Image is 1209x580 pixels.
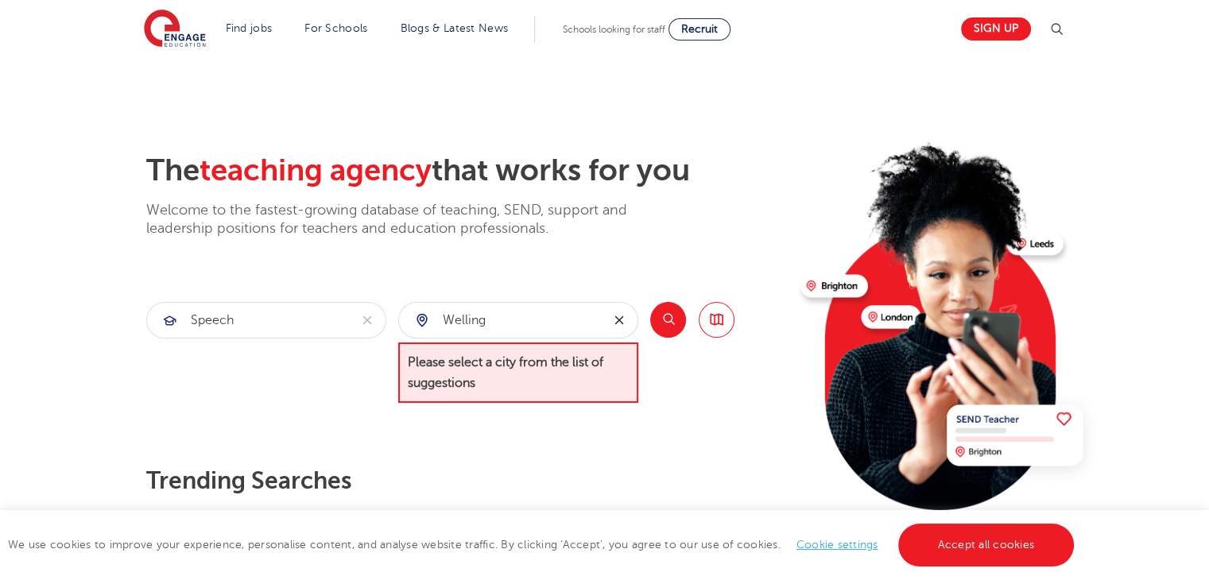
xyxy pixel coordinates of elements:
[668,18,730,41] a: Recruit
[563,24,665,35] span: Schools looking for staff
[146,201,671,238] p: Welcome to the fastest-growing database of teaching, SEND, support and leadership positions for t...
[304,22,367,34] a: For Schools
[146,466,788,495] p: Trending searches
[898,524,1075,566] a: Accept all cookies
[650,302,686,338] button: Search
[144,10,206,49] img: Engage Education
[8,539,1078,551] span: We use cookies to improve your experience, personalise content, and analyse website traffic. By c...
[146,302,386,338] div: Submit
[401,22,509,34] a: Blogs & Latest News
[146,153,788,189] h2: The that works for you
[796,539,878,551] a: Cookie settings
[681,23,718,35] span: Recruit
[398,302,638,338] div: Submit
[961,17,1031,41] a: Sign up
[226,22,273,34] a: Find jobs
[398,342,638,404] span: Please select a city from the list of suggestions
[147,303,349,338] input: Submit
[200,153,432,188] span: teaching agency
[349,303,386,338] button: Clear
[399,303,601,338] input: Submit
[601,303,637,338] button: Clear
